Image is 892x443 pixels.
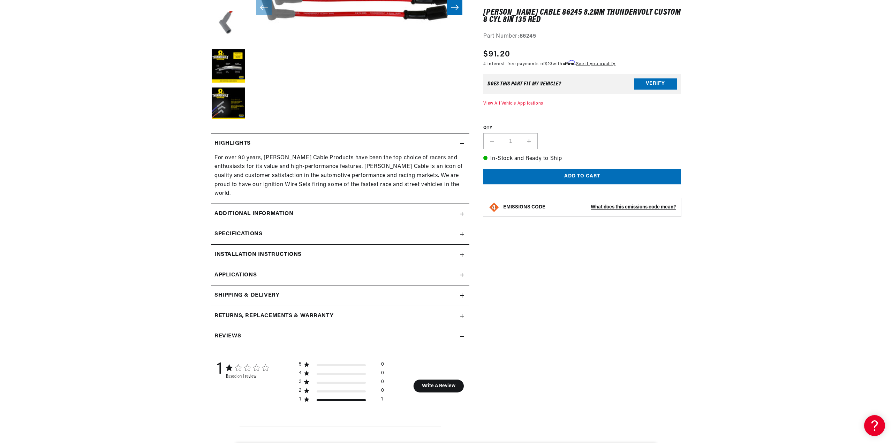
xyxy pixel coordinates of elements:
button: Load image 4 in gallery view [211,11,246,46]
div: 0 [381,388,384,396]
strong: 86245 [520,33,536,39]
h2: Reviews [214,332,241,341]
h2: Shipping & Delivery [214,291,279,300]
a: See if you qualify - Learn more about Affirm Financing (opens in modal) [576,62,615,66]
h2: Returns, Replacements & Warranty [214,312,333,321]
img: Emissions code [489,202,500,213]
div: 2 [298,388,302,394]
a: Applications [211,265,469,286]
span: $91.20 [483,48,510,61]
div: Based on 1 review [226,374,269,379]
label: QTY [483,125,681,131]
span: Applications [214,271,257,280]
summary: Returns, Replacements & Warranty [211,306,469,326]
summary: Reviews [211,326,469,346]
button: Load image 6 in gallery view [211,87,246,122]
summary: Additional Information [211,204,469,224]
button: EMISSIONS CODEWhat does this emissions code mean? [503,204,676,211]
div: 5 [298,361,302,368]
div: 3 [298,379,302,385]
button: Write A Review [413,380,464,392]
h1: [PERSON_NAME] Cable 86245 8.2mm Thundervolt Custom 8 cyl 8in 135 red [483,9,681,24]
summary: Highlights [211,133,469,154]
summary: Installation instructions [211,245,469,265]
span: $23 [545,62,553,66]
summary: Shipping & Delivery [211,285,469,306]
div: 0 [381,379,384,388]
h2: Highlights [214,139,251,148]
button: Load image 5 in gallery view [211,49,246,84]
button: Verify [634,78,677,90]
p: 4 interest-free payments of with . [483,61,615,67]
div: 1 star by 1 reviews [298,396,384,405]
div: 2 star by 0 reviews [298,388,384,396]
strong: EMISSIONS CODE [503,205,545,210]
div: 1 [298,396,302,403]
div: 0 [381,370,384,379]
h2: Additional Information [214,209,293,219]
div: Does This part fit My vehicle? [487,81,561,87]
div: 4 [298,370,302,376]
div: 1 [381,396,383,405]
div: 1 [217,360,222,379]
div: 4 star by 0 reviews [298,370,384,379]
span: Affirm [563,60,575,66]
div: 3 star by 0 reviews [298,379,384,388]
h2: Specifications [214,230,262,239]
div: For over 90 years, [PERSON_NAME] Cable Products have been the top choice of racers and enthusiast... [214,154,466,198]
strong: What does this emissions code mean? [591,205,676,210]
a: View All Vehicle Applications [483,101,543,106]
div: Part Number: [483,32,681,41]
div: 0 [381,361,384,370]
p: In-Stock and Ready to Ship [483,154,681,163]
h2: Installation instructions [214,250,302,259]
summary: Specifications [211,224,469,244]
div: 5 star by 0 reviews [298,361,384,370]
button: Add to cart [483,169,681,185]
